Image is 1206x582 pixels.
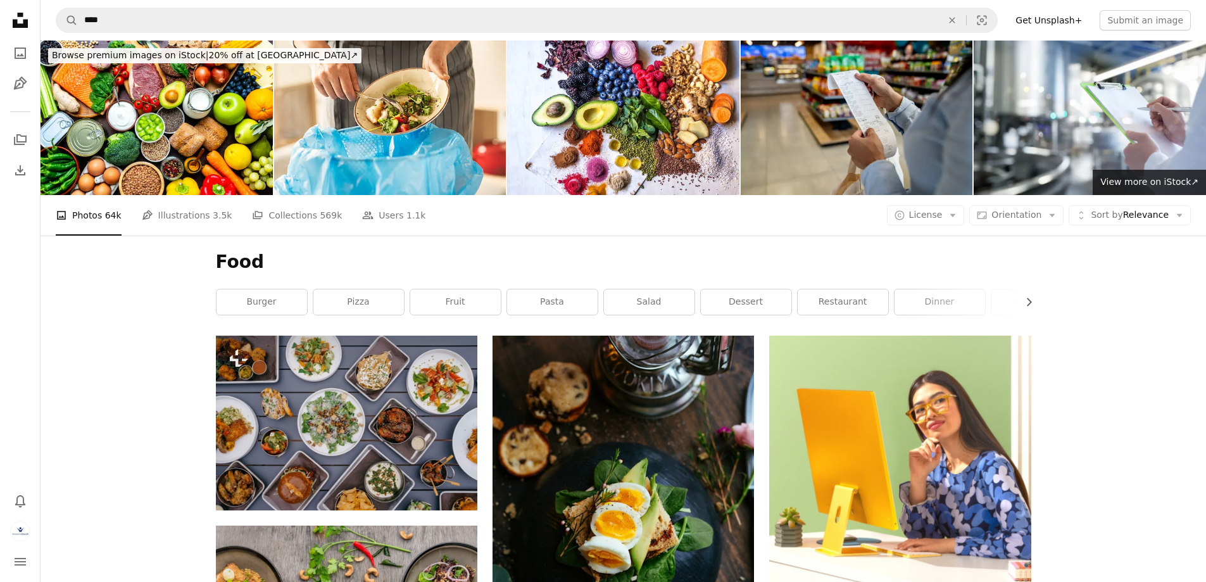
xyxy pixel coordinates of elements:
[8,71,33,96] a: Illustrations
[252,195,342,236] a: Collections 569k
[8,549,33,574] button: Menu
[1091,209,1169,222] span: Relevance
[507,289,598,315] a: pasta
[969,205,1064,225] button: Orientation
[10,521,30,541] img: Avatar of user Allen Richard
[8,127,33,153] a: Collections
[8,519,33,544] button: Profile
[52,50,208,60] span: Browse premium images on iStock |
[213,208,232,222] span: 3.5k
[41,41,369,71] a: Browse premium images on iStock|20% off at [GEOGRAPHIC_DATA]↗
[216,251,1031,274] h1: Food
[1093,170,1206,195] a: View more on iStock↗
[41,41,273,195] img: Large group of raw food for a well balanced diet. Includes carbohydrates, proteins and dietary fiber
[8,41,33,66] a: Photos
[1100,10,1191,30] button: Submit an image
[895,289,985,315] a: dinner
[493,516,754,527] a: sandwich with boiled egg
[741,41,973,195] img: Woman shopping at a convenience store and checking her receipt
[1091,210,1122,220] span: Sort by
[320,208,342,222] span: 569k
[604,289,694,315] a: salad
[52,50,358,60] span: 20% off at [GEOGRAPHIC_DATA] ↗
[991,210,1041,220] span: Orientation
[701,289,791,315] a: dessert
[8,158,33,183] a: Download History
[1069,205,1191,225] button: Sort byRelevance
[362,195,425,236] a: Users 1.1k
[1017,289,1031,315] button: scroll list to the right
[798,289,888,315] a: restaurant
[216,417,477,429] a: a table topped with lots of plates of food
[967,8,997,32] button: Visual search
[1008,10,1090,30] a: Get Unsplash+
[56,8,78,32] button: Search Unsplash
[217,289,307,315] a: burger
[887,205,965,225] button: License
[406,208,425,222] span: 1.1k
[313,289,404,315] a: pizza
[909,210,943,220] span: License
[274,41,506,195] img: Woman scraping leftover food from plate into trash bin in kitchen
[1100,177,1198,187] span: View more on iStock ↗
[991,289,1082,315] a: fast food
[938,8,966,32] button: Clear
[56,8,998,33] form: Find visuals sitewide
[216,336,477,510] img: a table topped with lots of plates of food
[142,195,232,236] a: Illustrations 3.5k
[507,41,739,195] img: Multi colored vegetables, fruits, legumes, nuts and spices on wooden table
[8,488,33,514] button: Notifications
[410,289,501,315] a: fruit
[974,41,1206,195] img: An engineer in a production facility makes entries in a journal.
